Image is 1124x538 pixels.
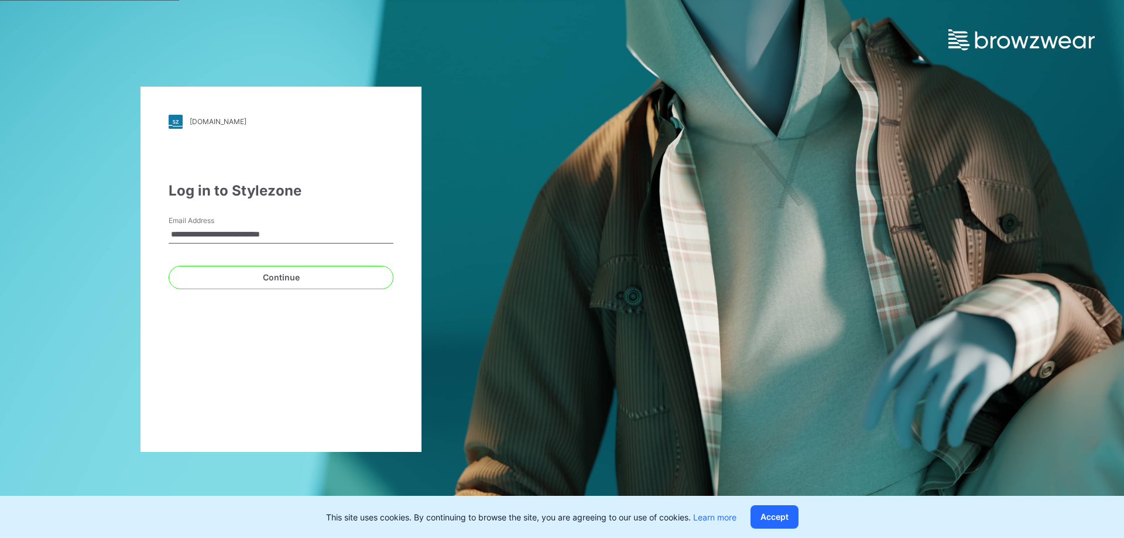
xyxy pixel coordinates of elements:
[948,29,1095,50] img: browzwear-logo.e42bd6dac1945053ebaf764b6aa21510.svg
[169,266,393,289] button: Continue
[169,115,393,129] a: [DOMAIN_NAME]
[169,180,393,201] div: Log in to Stylezone
[169,215,251,226] label: Email Address
[169,115,183,129] img: stylezone-logo.562084cfcfab977791bfbf7441f1a819.svg
[751,505,799,529] button: Accept
[326,511,736,523] p: This site uses cookies. By continuing to browse the site, you are agreeing to our use of cookies.
[693,512,736,522] a: Learn more
[190,117,246,126] div: [DOMAIN_NAME]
